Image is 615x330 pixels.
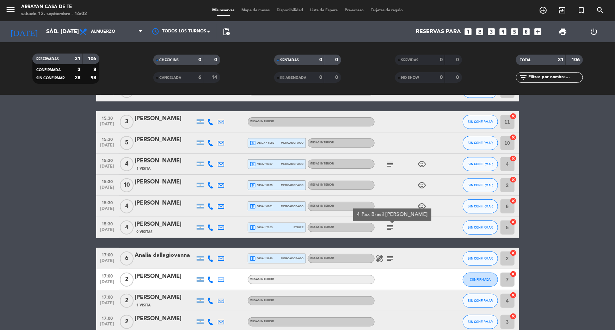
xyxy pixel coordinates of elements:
[250,140,275,146] span: amex * 6089
[341,8,367,12] span: Pre-acceso
[463,115,498,129] button: SIN CONFIRMAR
[510,218,517,225] i: cancel
[250,140,256,146] i: local_atm
[135,251,195,260] div: Analia dallagiovanna
[99,250,116,259] span: 17:00
[21,4,87,11] div: Arrayan Casa de Te
[99,135,116,143] span: 15:30
[198,57,201,62] strong: 0
[273,8,307,12] span: Disponibilidad
[510,113,517,120] i: cancel
[590,27,598,36] i: power_settings_new
[99,322,116,330] span: [DATE]
[99,228,116,236] span: [DATE]
[99,164,116,172] span: [DATE]
[539,6,547,14] i: add_circle_outline
[78,67,80,72] strong: 3
[310,162,334,165] span: MESAS INTERIOR
[250,161,256,167] i: local_atm
[120,178,134,192] span: 10
[487,27,496,36] i: looks_3
[533,27,542,36] i: add_box
[468,299,493,303] span: SIN CONFIRMAR
[250,203,273,210] span: visa * 0881
[510,176,517,183] i: cancel
[66,27,74,36] i: arrow_drop_down
[250,224,273,231] span: visa * 7205
[519,73,528,82] i: filter_list
[120,115,134,129] span: 3
[510,155,517,162] i: cancel
[281,183,303,187] span: mercadopago
[135,314,195,323] div: [PERSON_NAME]
[75,56,80,61] strong: 31
[99,114,116,122] span: 15:30
[99,122,116,130] span: [DATE]
[120,251,134,266] span: 6
[137,166,151,172] span: 1 Visita
[310,257,334,260] span: MESAS INTERIOR
[335,75,339,80] strong: 0
[281,58,299,62] span: SENTADAS
[577,6,585,14] i: turned_in_not
[463,157,498,171] button: SIN CONFIRMAR
[75,75,80,80] strong: 28
[214,57,219,62] strong: 0
[281,141,303,145] span: mercadopago
[93,67,98,72] strong: 8
[281,162,303,166] span: mercadopago
[335,57,339,62] strong: 0
[120,273,134,287] span: 2
[5,24,43,39] i: [DATE]
[135,199,195,208] div: [PERSON_NAME]
[470,278,491,281] span: CONFIRMADA
[376,254,384,263] i: healing
[386,254,395,263] i: subject
[281,76,307,80] span: RE AGENDADA
[418,181,426,189] i: child_care
[440,57,443,62] strong: 0
[99,314,116,322] span: 17:00
[510,313,517,320] i: cancel
[440,75,443,80] strong: 0
[88,56,98,61] strong: 106
[250,255,273,262] span: visa * 3640
[137,303,151,308] span: 1 Visita
[222,27,230,36] span: pending_actions
[386,223,395,232] i: subject
[5,4,16,15] i: menu
[37,68,61,72] span: CONFIRMADA
[510,249,517,256] i: cancel
[468,225,493,229] span: SIN CONFIRMAR
[401,58,419,62] span: SERVIDAS
[528,74,583,81] input: Filtrar por nombre...
[401,76,419,80] span: NO SHOW
[250,299,274,302] span: MESAS INTERIOR
[120,157,134,171] span: 4
[250,161,273,167] span: visa * 0337
[498,27,508,36] i: looks_4
[307,8,341,12] span: Lista de Espera
[198,75,201,80] strong: 6
[468,141,493,145] span: SIN CONFIRMAR
[250,182,256,188] i: local_atm
[99,177,116,185] span: 15:30
[250,278,274,281] span: MESAS INTERIOR
[463,315,498,329] button: SIN CONFIRMAR
[468,120,493,124] span: SIN CONFIRMAR
[99,156,116,164] span: 15:30
[510,292,517,299] i: cancel
[99,198,116,206] span: 15:30
[571,57,581,62] strong: 106
[418,160,426,168] i: child_care
[99,301,116,309] span: [DATE]
[238,8,273,12] span: Mapa de mesas
[475,27,484,36] i: looks_two
[135,220,195,229] div: [PERSON_NAME]
[250,182,273,188] span: visa * 3055
[37,76,65,80] span: SIN CONFIRMAR
[310,141,334,144] span: MESAS INTERIOR
[468,320,493,324] span: SIN CONFIRMAR
[99,280,116,288] span: [DATE]
[209,8,238,12] span: Mis reservas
